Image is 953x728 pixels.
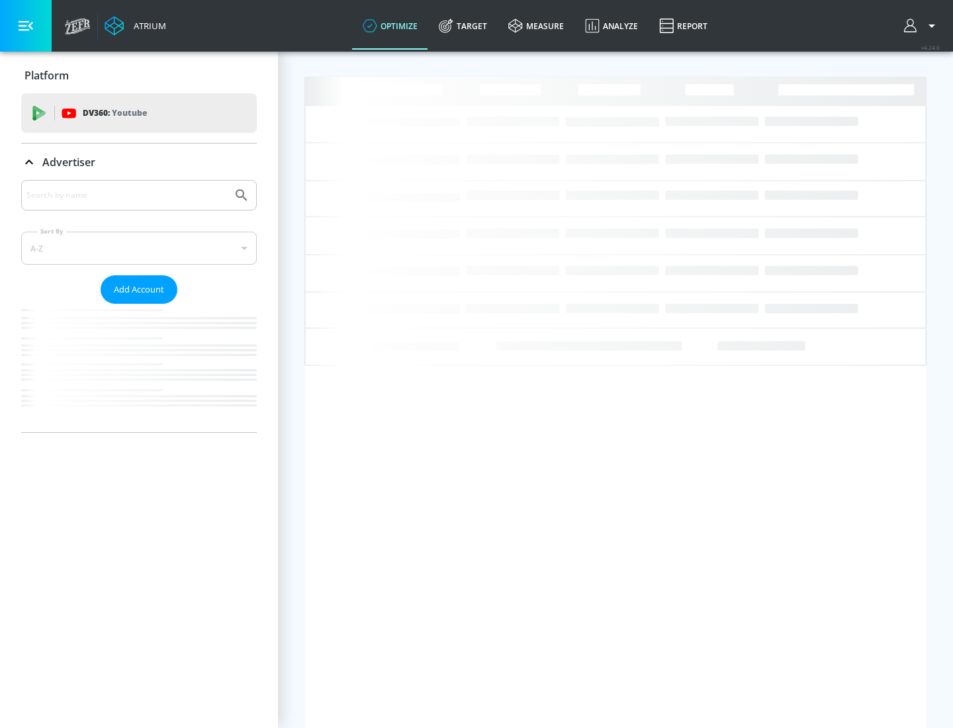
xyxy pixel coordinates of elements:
p: Advertiser [42,155,95,169]
div: Atrium [128,20,166,32]
a: Target [428,2,498,50]
a: Report [649,2,718,50]
div: DV360: Youtube [21,93,257,133]
label: Sort By [38,227,66,236]
p: DV360: [83,106,147,120]
nav: list of Advertiser [21,304,257,432]
a: optimize [352,2,428,50]
button: Add Account [101,275,177,304]
div: Platform [21,57,257,94]
input: Search by name [26,187,227,204]
div: A-Z [21,232,257,265]
p: Platform [24,68,69,83]
span: Add Account [114,282,164,297]
p: Youtube [112,106,147,120]
div: Advertiser [21,144,257,181]
span: v 4.24.0 [921,44,940,51]
div: Advertiser [21,180,257,432]
a: measure [498,2,574,50]
a: Atrium [105,16,166,36]
a: Analyze [574,2,649,50]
